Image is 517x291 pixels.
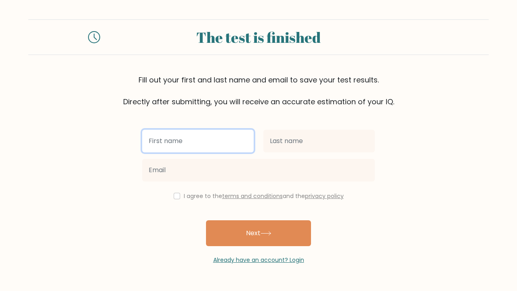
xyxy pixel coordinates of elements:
[142,130,254,152] input: First name
[28,74,489,107] div: Fill out your first and last name and email to save your test results. Directly after submitting,...
[184,192,344,200] label: I agree to the and the
[222,192,283,200] a: terms and conditions
[142,159,375,181] input: Email
[263,130,375,152] input: Last name
[110,26,407,48] div: The test is finished
[213,256,304,264] a: Already have an account? Login
[206,220,311,246] button: Next
[305,192,344,200] a: privacy policy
